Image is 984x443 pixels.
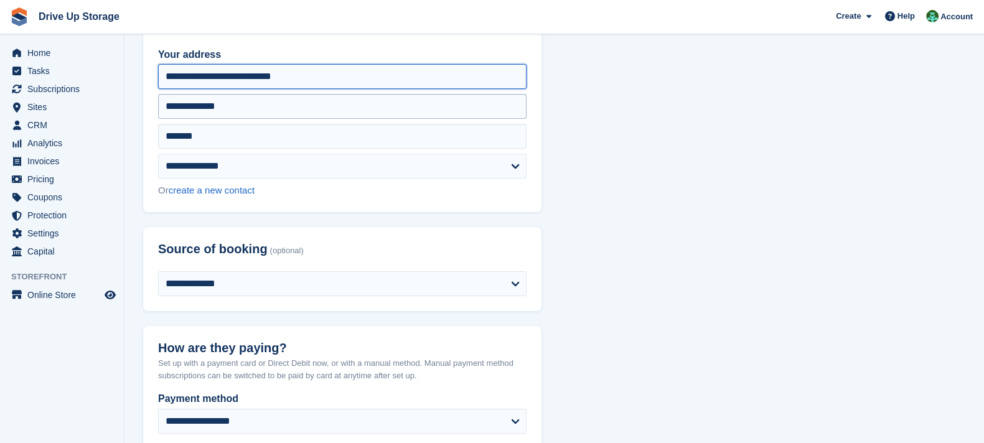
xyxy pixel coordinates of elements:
span: Pricing [27,170,102,188]
a: menu [6,98,118,116]
img: Camille [926,10,939,22]
span: (optional) [270,246,304,256]
a: menu [6,152,118,170]
span: Capital [27,243,102,260]
a: menu [6,225,118,242]
a: menu [6,134,118,152]
span: Online Store [27,286,102,304]
span: Tasks [27,62,102,80]
a: menu [6,243,118,260]
img: stora-icon-8386f47178a22dfd0bd8f6a31ec36ba5ce8667c1dd55bd0f319d3a0aa187defe.svg [10,7,29,26]
span: Source of booking [158,242,268,256]
a: menu [6,207,118,224]
span: Account [940,11,973,23]
span: Coupons [27,189,102,206]
p: Set up with a payment card or Direct Debit now, or with a manual method. Manual payment method su... [158,357,527,381]
span: Home [27,44,102,62]
span: Create [836,10,861,22]
a: menu [6,189,118,206]
span: Help [897,10,915,22]
label: Payment method [158,391,527,406]
a: create a new contact [169,185,255,195]
a: menu [6,80,118,98]
span: Invoices [27,152,102,170]
a: menu [6,62,118,80]
div: Or [158,184,527,198]
a: menu [6,44,118,62]
a: menu [6,116,118,134]
span: Analytics [27,134,102,152]
span: Sites [27,98,102,116]
span: Protection [27,207,102,224]
label: Your address [158,47,527,62]
h2: How are they paying? [158,341,527,355]
a: Preview store [103,287,118,302]
a: Drive Up Storage [34,6,124,27]
span: Settings [27,225,102,242]
span: Subscriptions [27,80,102,98]
span: CRM [27,116,102,134]
a: menu [6,286,118,304]
span: Storefront [11,271,124,283]
a: menu [6,170,118,188]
